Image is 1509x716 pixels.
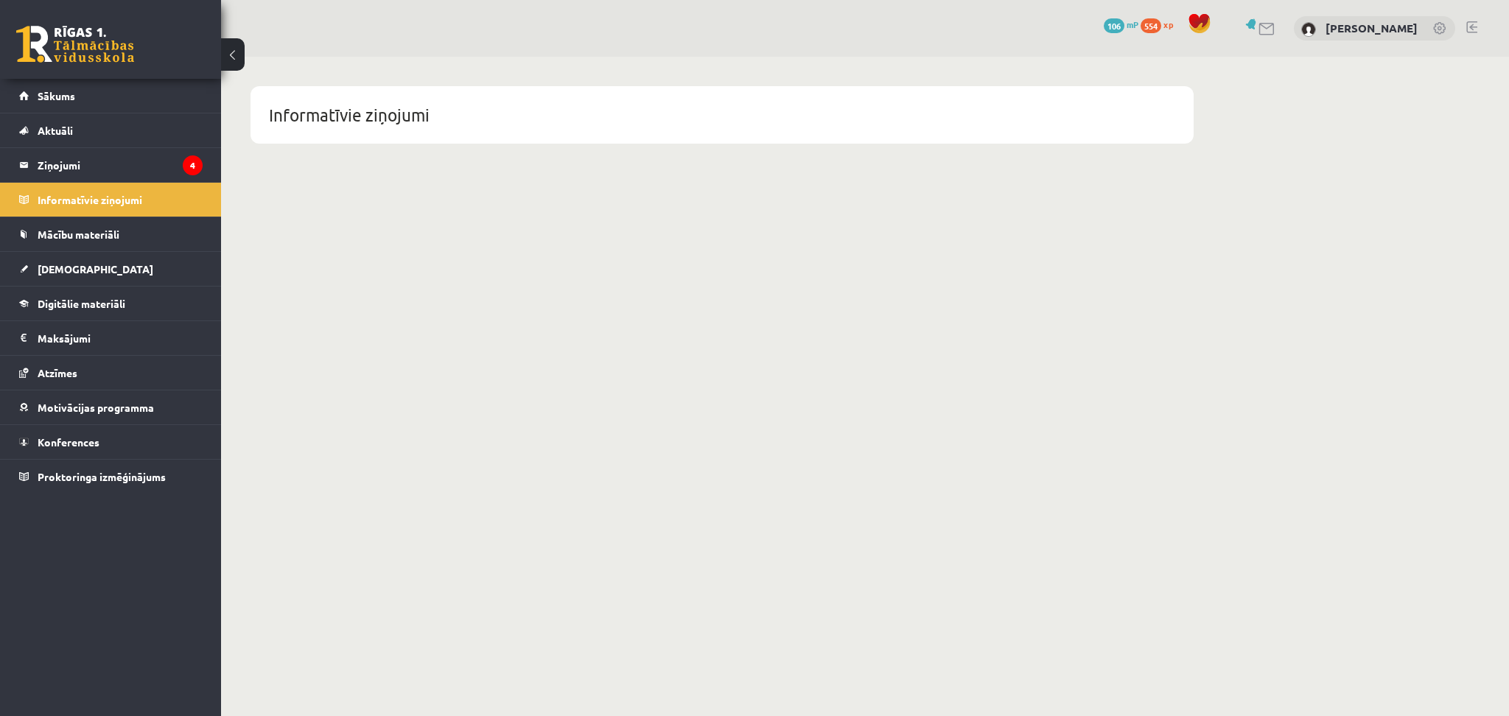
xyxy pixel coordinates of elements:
a: Mācību materiāli [19,217,203,251]
span: [DEMOGRAPHIC_DATA] [38,262,153,275]
span: Proktoringa izmēģinājums [38,470,166,483]
a: Atzīmes [19,356,203,390]
a: 554 xp [1141,18,1180,30]
span: Sākums [38,89,75,102]
span: Atzīmes [38,366,77,379]
span: 106 [1104,18,1124,33]
a: Motivācijas programma [19,390,203,424]
span: Aktuāli [38,124,73,137]
h1: Informatīvie ziņojumi [269,105,1175,124]
a: [DEMOGRAPHIC_DATA] [19,252,203,286]
a: [PERSON_NAME] [1326,21,1418,35]
a: Digitālie materiāli [19,287,203,320]
a: Proktoringa izmēģinājums [19,460,203,494]
a: 106 mP [1104,18,1138,30]
span: Digitālie materiāli [38,297,125,310]
img: Nauris Semjonovs [1301,22,1316,37]
span: 554 [1141,18,1161,33]
a: Informatīvie ziņojumi [19,183,203,217]
span: Motivācijas programma [38,401,154,414]
a: Sākums [19,79,203,113]
span: Mācību materiāli [38,228,119,241]
a: Rīgas 1. Tālmācības vidusskola [16,26,134,63]
legend: Ziņojumi [38,148,203,182]
span: Konferences [38,435,99,449]
legend: Maksājumi [38,321,203,355]
a: Konferences [19,425,203,459]
a: Ziņojumi4 [19,148,203,182]
span: mP [1127,18,1138,30]
span: xp [1163,18,1173,30]
legend: Informatīvie ziņojumi [38,183,203,217]
i: 4 [183,155,203,175]
a: Maksājumi [19,321,203,355]
a: Aktuāli [19,113,203,147]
